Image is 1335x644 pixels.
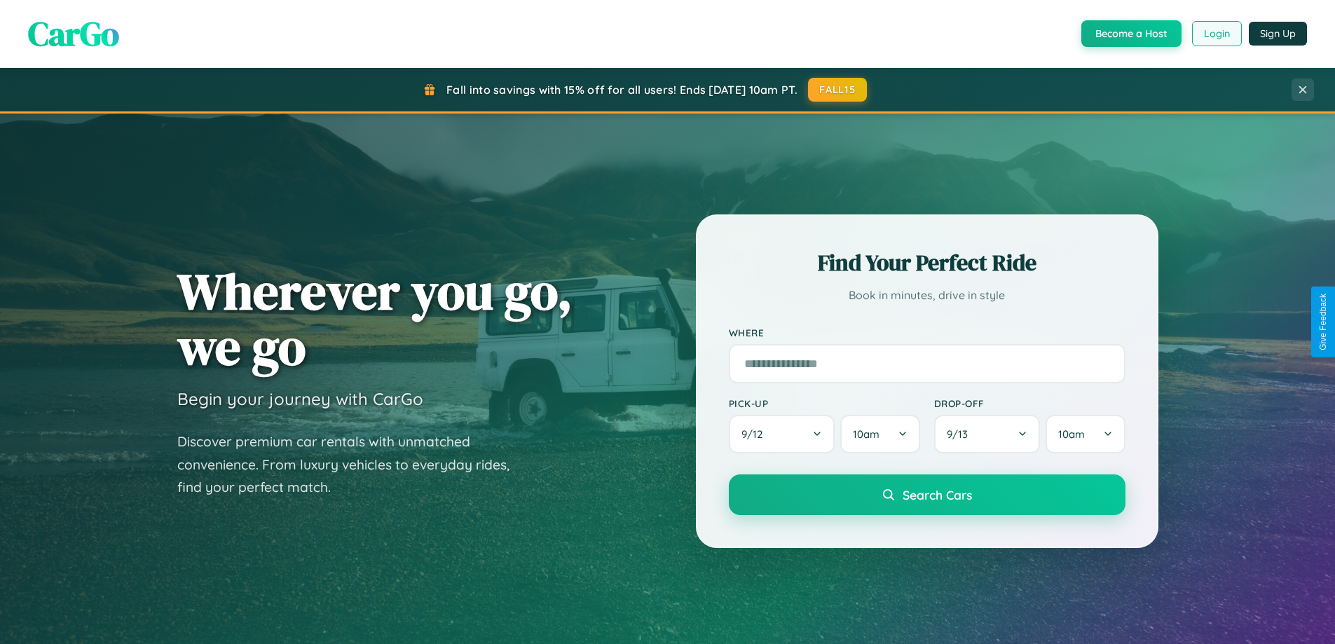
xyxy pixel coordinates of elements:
[741,427,769,441] span: 9 / 12
[177,263,573,374] h1: Wherever you go, we go
[177,388,423,409] h3: Begin your journey with CarGo
[853,427,879,441] span: 10am
[729,285,1125,306] p: Book in minutes, drive in style
[808,78,867,102] button: FALL15
[446,83,797,97] span: Fall into savings with 15% off for all users! Ends [DATE] 10am PT.
[729,474,1125,515] button: Search Cars
[1318,294,1328,350] div: Give Feedback
[729,247,1125,278] h2: Find Your Perfect Ride
[840,415,919,453] button: 10am
[729,327,1125,338] label: Where
[1058,427,1085,441] span: 10am
[1192,21,1242,46] button: Login
[729,415,835,453] button: 9/12
[1081,20,1182,47] button: Become a Host
[934,415,1041,453] button: 9/13
[177,430,528,499] p: Discover premium car rentals with unmatched convenience. From luxury vehicles to everyday rides, ...
[28,11,119,57] span: CarGo
[1046,415,1125,453] button: 10am
[934,397,1125,409] label: Drop-off
[903,487,972,502] span: Search Cars
[947,427,975,441] span: 9 / 13
[729,397,920,409] label: Pick-up
[1249,22,1307,46] button: Sign Up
